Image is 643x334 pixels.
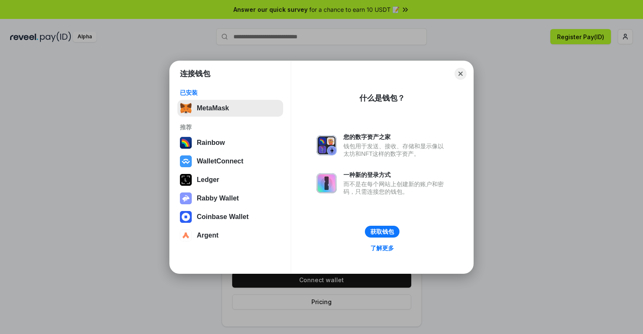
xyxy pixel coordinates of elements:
div: 推荐 [180,123,281,131]
div: 钱包用于发送、接收、存储和显示像以太坊和NFT这样的数字资产。 [343,142,448,158]
button: Ledger [177,171,283,188]
div: 获取钱包 [370,228,394,235]
img: svg+xml,%3Csvg%20width%3D%22120%22%20height%3D%22120%22%20viewBox%3D%220%200%20120%20120%22%20fil... [180,137,192,149]
img: svg+xml,%3Csvg%20width%3D%2228%22%20height%3D%2228%22%20viewBox%3D%220%200%2028%2028%22%20fill%3D... [180,230,192,241]
button: MetaMask [177,100,283,117]
div: MetaMask [197,104,229,112]
img: svg+xml,%3Csvg%20fill%3D%22none%22%20height%3D%2233%22%20viewBox%3D%220%200%2035%2033%22%20width%... [180,102,192,114]
img: svg+xml,%3Csvg%20xmlns%3D%22http%3A%2F%2Fwww.w3.org%2F2000%2Fsvg%22%20width%3D%2228%22%20height%3... [180,174,192,186]
button: Rabby Wallet [177,190,283,207]
div: 什么是钱包？ [359,93,405,103]
a: 了解更多 [365,243,399,254]
div: Argent [197,232,219,239]
button: Rainbow [177,134,283,151]
div: Rainbow [197,139,225,147]
h1: 连接钱包 [180,69,210,79]
img: svg+xml,%3Csvg%20xmlns%3D%22http%3A%2F%2Fwww.w3.org%2F2000%2Fsvg%22%20fill%3D%22none%22%20viewBox... [180,192,192,204]
img: svg+xml,%3Csvg%20width%3D%2228%22%20height%3D%2228%22%20viewBox%3D%220%200%2028%2028%22%20fill%3D... [180,211,192,223]
div: 而不是在每个网站上创建新的账户和密码，只需连接您的钱包。 [343,180,448,195]
div: 已安装 [180,89,281,96]
img: svg+xml,%3Csvg%20width%3D%2228%22%20height%3D%2228%22%20viewBox%3D%220%200%2028%2028%22%20fill%3D... [180,155,192,167]
div: 您的数字资产之家 [343,133,448,141]
div: 一种新的登录方式 [343,171,448,179]
button: WalletConnect [177,153,283,170]
img: svg+xml,%3Csvg%20xmlns%3D%22http%3A%2F%2Fwww.w3.org%2F2000%2Fsvg%22%20fill%3D%22none%22%20viewBox... [316,173,337,193]
button: Coinbase Wallet [177,208,283,225]
div: Ledger [197,176,219,184]
button: 获取钱包 [365,226,399,238]
button: Close [455,68,466,80]
div: 了解更多 [370,244,394,252]
div: WalletConnect [197,158,244,165]
div: Rabby Wallet [197,195,239,202]
button: Argent [177,227,283,244]
img: svg+xml,%3Csvg%20xmlns%3D%22http%3A%2F%2Fwww.w3.org%2F2000%2Fsvg%22%20fill%3D%22none%22%20viewBox... [316,135,337,155]
div: Coinbase Wallet [197,213,249,221]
